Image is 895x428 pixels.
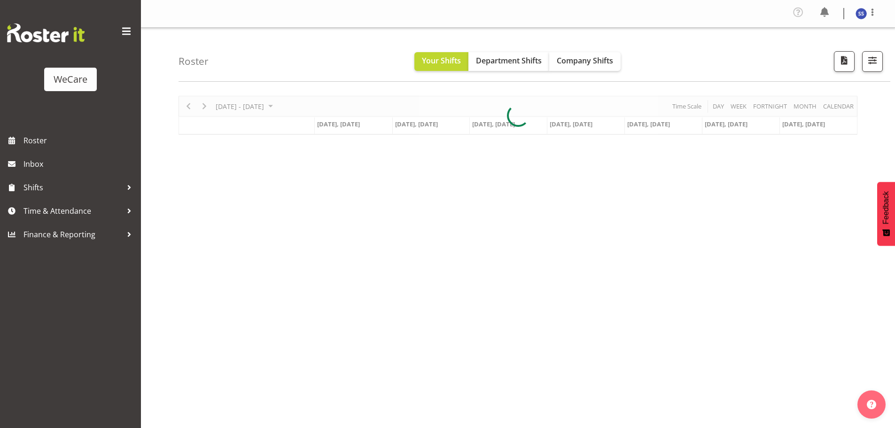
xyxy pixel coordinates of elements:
[476,55,542,66] span: Department Shifts
[422,55,461,66] span: Your Shifts
[179,56,209,67] h4: Roster
[877,182,895,246] button: Feedback - Show survey
[834,51,855,72] button: Download a PDF of the roster according to the set date range.
[7,23,85,42] img: Rosterit website logo
[882,191,890,224] span: Feedback
[54,72,87,86] div: WeCare
[862,51,883,72] button: Filter Shifts
[23,133,136,148] span: Roster
[23,180,122,195] span: Shifts
[23,204,122,218] span: Time & Attendance
[468,52,549,71] button: Department Shifts
[867,400,876,409] img: help-xxl-2.png
[23,227,122,241] span: Finance & Reporting
[856,8,867,19] img: savita-savita11083.jpg
[23,157,136,171] span: Inbox
[557,55,613,66] span: Company Shifts
[549,52,621,71] button: Company Shifts
[414,52,468,71] button: Your Shifts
